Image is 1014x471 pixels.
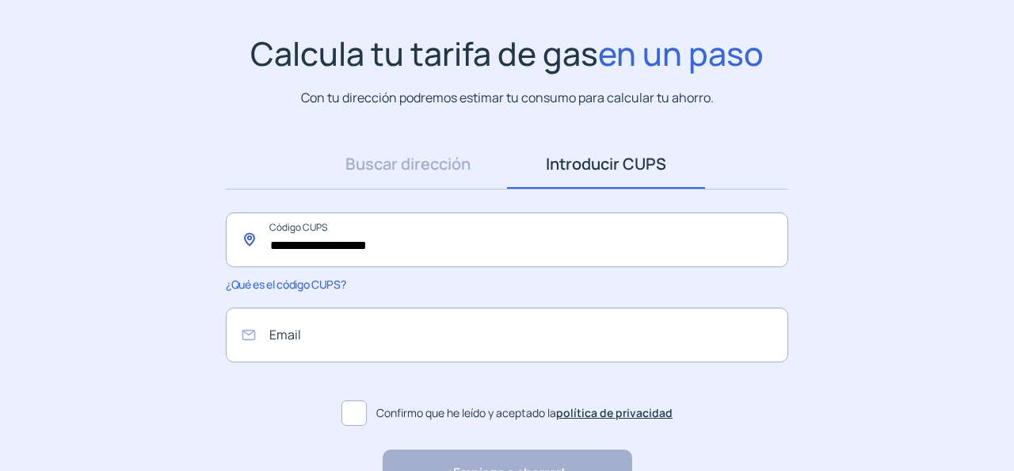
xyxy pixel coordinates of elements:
[507,140,705,189] a: Introducir CUPS
[226,277,345,292] span: ¿Qué es el código CUPS?
[301,88,714,108] p: Con tu dirección podremos estimar tu consumo para calcular tu ahorro.
[376,404,673,422] span: Confirmo que he leído y aceptado la
[598,31,764,75] span: en un paso
[309,140,507,189] a: Buscar dirección
[250,34,764,73] h1: Calcula tu tarifa de gas
[556,405,673,420] a: política de privacidad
